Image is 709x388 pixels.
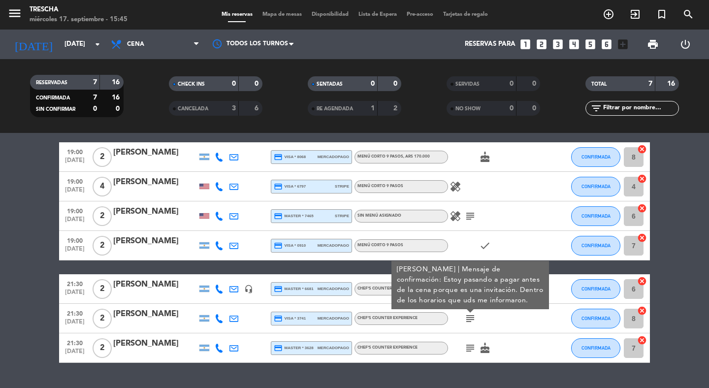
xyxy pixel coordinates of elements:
[371,80,375,87] strong: 0
[93,309,112,328] span: 2
[63,337,87,348] span: 21:30
[232,105,236,112] strong: 3
[63,146,87,157] span: 19:00
[357,243,403,247] span: Menú corto 9 pasos
[255,80,260,87] strong: 0
[647,38,659,50] span: print
[551,38,564,51] i: looks_3
[637,306,647,316] i: cancel
[274,314,306,323] span: visa * 3741
[357,214,401,218] span: Sin menú asignado
[274,153,283,162] i: credit_card
[581,243,611,248] span: CONFIRMADA
[455,82,480,87] span: SERVIDAS
[63,234,87,246] span: 19:00
[637,233,647,243] i: cancel
[232,80,236,87] strong: 0
[63,157,87,168] span: [DATE]
[669,30,702,59] div: LOG OUT
[63,175,87,187] span: 19:00
[679,38,691,50] i: power_settings_new
[357,155,430,159] span: Menú corto 9 pasos
[318,154,349,160] span: mercadopago
[335,213,349,219] span: stripe
[357,184,403,188] span: Menú corto 9 pasos
[648,80,652,87] strong: 7
[113,146,197,159] div: [PERSON_NAME]
[274,314,283,323] i: credit_card
[656,8,668,20] i: turned_in_not
[113,205,197,218] div: [PERSON_NAME]
[535,38,548,51] i: looks_two
[571,147,620,167] button: CONFIRMADA
[581,184,611,189] span: CONFIRMADA
[113,308,197,321] div: [PERSON_NAME]
[63,246,87,257] span: [DATE]
[616,38,629,51] i: add_box
[274,212,283,221] i: credit_card
[317,82,343,87] span: SENTADAS
[93,94,97,101] strong: 7
[7,6,22,24] button: menu
[603,8,614,20] i: add_circle_outline
[479,151,491,163] i: cake
[112,79,122,86] strong: 16
[357,346,418,350] span: Chef's Counter Experience
[510,80,514,87] strong: 0
[30,15,128,25] div: miércoles 17. septiembre - 15:45
[255,105,260,112] strong: 6
[402,12,438,17] span: Pre-acceso
[307,12,354,17] span: Disponibilidad
[393,105,399,112] strong: 2
[571,279,620,299] button: CONFIRMADA
[335,183,349,190] span: stripe
[479,342,491,354] i: cake
[532,80,538,87] strong: 0
[93,79,97,86] strong: 7
[113,176,197,189] div: [PERSON_NAME]
[590,102,602,114] i: filter_list
[581,154,611,160] span: CONFIRMADA
[455,106,481,111] span: NO SHOW
[479,240,491,252] i: check
[600,38,613,51] i: looks_6
[113,235,197,248] div: [PERSON_NAME]
[63,278,87,289] span: 21:30
[568,38,580,51] i: looks_4
[92,38,103,50] i: arrow_drop_down
[318,286,349,292] span: mercadopago
[274,241,283,250] i: credit_card
[438,12,493,17] span: Tarjetas de regalo
[571,236,620,256] button: CONFIRMADA
[93,105,97,112] strong: 0
[465,40,516,48] span: Reservas para
[274,182,306,191] span: visa * 6797
[464,313,476,324] i: subject
[637,276,647,286] i: cancel
[637,335,647,345] i: cancel
[571,309,620,328] button: CONFIRMADA
[274,285,314,293] span: master * 6681
[274,285,283,293] i: credit_card
[113,337,197,350] div: [PERSON_NAME]
[637,203,647,213] i: cancel
[63,289,87,300] span: [DATE]
[93,279,112,299] span: 2
[464,342,476,354] i: subject
[274,344,283,353] i: credit_card
[591,82,607,87] span: TOTAL
[112,94,122,101] strong: 16
[519,38,532,51] i: looks_one
[7,6,22,21] i: menu
[571,177,620,196] button: CONFIRMADA
[274,344,314,353] span: master * 3628
[584,38,597,51] i: looks_5
[217,12,258,17] span: Mis reservas
[571,206,620,226] button: CONFIRMADA
[637,174,647,184] i: cancel
[274,182,283,191] i: credit_card
[63,216,87,227] span: [DATE]
[93,338,112,358] span: 2
[450,181,461,193] i: healing
[602,103,678,114] input: Filtrar por nombre...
